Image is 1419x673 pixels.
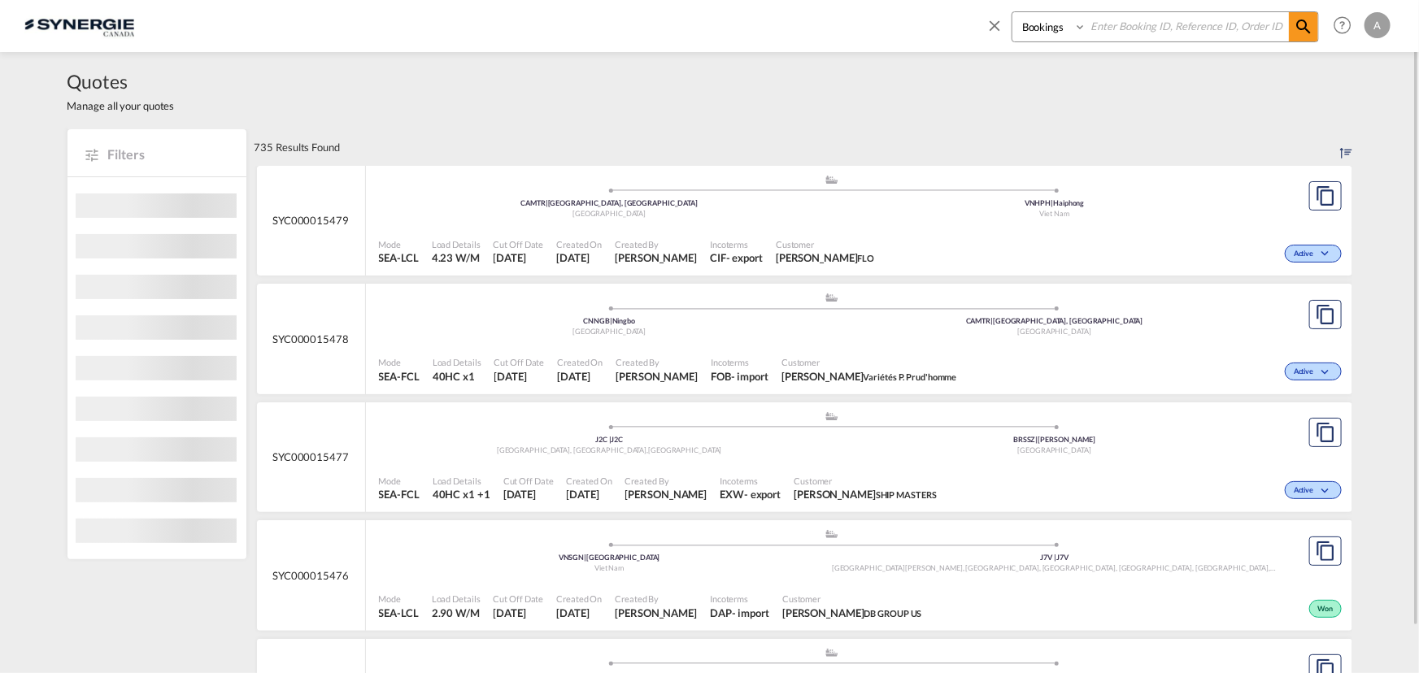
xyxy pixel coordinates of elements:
[1285,363,1341,380] div: Change Status Here
[1025,198,1085,207] span: VNHPH Haiphong
[710,238,763,250] span: Incoterms
[1036,435,1038,444] span: |
[731,369,768,384] div: - import
[1294,485,1317,497] span: Active
[594,563,624,572] span: Viet Nam
[710,593,769,605] span: Incoterms
[584,553,586,562] span: |
[433,369,481,384] span: 40HC x 1
[1318,368,1338,377] md-icon: icon-chevron-down
[379,238,419,250] span: Mode
[1365,12,1391,38] div: A
[432,606,480,619] span: 2.90 W/M
[1329,11,1365,41] div: Help
[433,487,490,501] span: 40HC x 1 , 20GP x 1
[503,475,554,487] span: Cut Off Date
[726,250,763,265] div: - export
[1018,327,1091,336] span: [GEOGRAPHIC_DATA]
[1294,17,1313,37] md-icon: icon-magnify
[710,250,763,265] div: CIF export
[1309,418,1342,447] button: Copy Quote
[986,11,1012,50] span: icon-close
[1318,487,1338,496] md-icon: icon-chevron-down
[1318,604,1338,615] span: Won
[610,316,612,325] span: |
[567,487,612,501] span: 14 Oct 2025
[744,487,781,501] div: - export
[583,316,635,325] span: CNNGB Ningbo
[1309,300,1342,329] button: Copy Quote
[782,593,922,605] span: Customer
[567,475,612,487] span: Created On
[557,356,603,368] span: Created On
[1316,305,1335,324] md-icon: assets/icons/custom/copyQuote.svg
[1018,445,1091,454] span: [GEOGRAPHIC_DATA]
[556,250,602,265] span: 14 Oct 2025
[711,356,768,368] span: Incoterms
[255,129,340,165] div: 735 Results Found
[1340,129,1352,165] div: Sort by: Created On
[615,250,697,265] span: Pablo Gomez Saldarriaga
[494,238,544,250] span: Cut Off Date
[1285,245,1341,263] div: Change Status Here
[432,251,480,264] span: 4.23 W/M
[379,369,420,384] span: SEA-FCL
[432,238,481,250] span: Load Details
[822,530,842,538] md-icon: assets/icons/custom/ship-fill.svg
[1294,367,1317,378] span: Active
[379,356,420,368] span: Mode
[595,435,612,444] span: J2C
[572,327,646,336] span: [GEOGRAPHIC_DATA]
[572,209,646,218] span: [GEOGRAPHIC_DATA]
[272,568,349,583] span: SYC000015476
[67,98,175,113] span: Manage all your quotes
[1316,423,1335,442] md-icon: assets/icons/custom/copyQuote.svg
[433,475,490,487] span: Load Details
[1316,186,1335,206] md-icon: assets/icons/custom/copyQuote.svg
[494,250,544,265] span: 14 Oct 2025
[864,608,922,619] span: DB GROUP US
[710,250,726,265] div: CIF
[379,606,419,620] span: SEA-LCL
[556,606,602,620] span: 14 Oct 2025
[557,369,603,384] span: 14 Oct 2025
[794,475,937,487] span: Customer
[1294,249,1317,260] span: Active
[711,369,768,384] div: FOB import
[615,606,697,620] span: Rosa Ho
[1013,435,1095,444] span: BRSSZ [PERSON_NAME]
[858,253,875,263] span: FLO
[710,606,769,620] div: DAP import
[646,445,648,454] span: ,
[379,487,420,501] span: SEA-FCL
[781,356,957,368] span: Customer
[494,606,544,620] span: 14 Oct 2025
[257,520,1352,631] div: SYC000015476 assets/icons/custom/ship-fill.svgassets/icons/custom/roll-o-plane.svgOriginHo Chi Mi...
[67,68,175,94] span: Quotes
[781,369,957,384] span: Bruno Desrochers Variétés P. Prud'homme
[822,176,842,184] md-icon: assets/icons/custom/ship-fill.svg
[822,649,842,657] md-icon: assets/icons/custom/ship-fill.svg
[794,487,937,501] span: BEATRIZ BASSANETTO SHIP MASTERS
[1054,553,1056,562] span: |
[720,487,744,501] div: EXW
[616,369,698,384] span: Adriana Groposila
[433,356,481,368] span: Load Details
[379,593,419,605] span: Mode
[1056,553,1069,562] span: J7V
[1040,209,1069,218] span: Viet Nam
[494,369,545,384] span: 14 Oct 2025
[625,475,707,487] span: Created By
[556,593,602,605] span: Created On
[966,316,1143,325] span: CAMTR [GEOGRAPHIC_DATA], [GEOGRAPHIC_DATA]
[1041,553,1057,562] span: J7V
[612,435,624,444] span: J2C
[1285,481,1341,499] div: Change Status Here
[822,293,842,302] md-icon: assets/icons/custom/ship-fill.svg
[876,489,937,500] span: SHIP MASTERS
[1309,600,1342,618] div: Won
[432,593,481,605] span: Load Details
[546,198,548,207] span: |
[272,332,349,346] span: SYC000015478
